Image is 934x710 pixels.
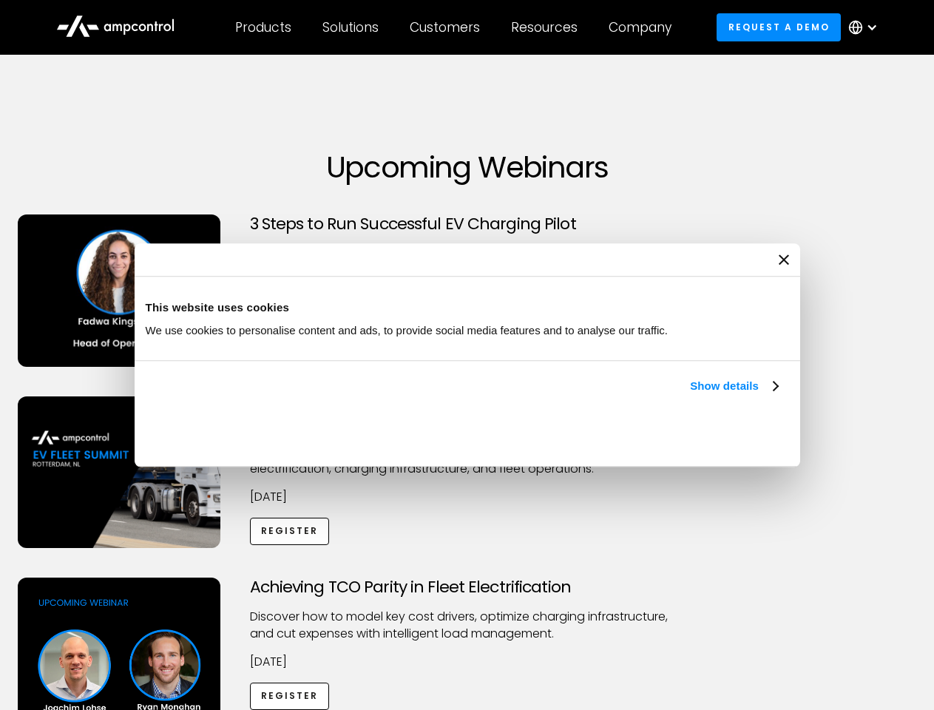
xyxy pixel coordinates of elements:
[250,489,685,505] p: [DATE]
[322,19,379,35] div: Solutions
[410,19,480,35] div: Customers
[690,377,777,395] a: Show details
[717,13,841,41] a: Request a demo
[146,324,669,337] span: We use cookies to personalise content and ads, to provide social media features and to analyse ou...
[235,19,291,35] div: Products
[250,518,330,545] a: Register
[250,654,685,670] p: [DATE]
[779,254,789,265] button: Close banner
[609,19,671,35] div: Company
[511,19,578,35] div: Resources
[571,412,783,455] button: Okay
[18,149,917,185] h1: Upcoming Webinars
[250,214,685,234] h3: 3 Steps to Run Successful EV Charging Pilot
[250,609,685,642] p: Discover how to model key cost drivers, optimize charging infrastructure, and cut expenses with i...
[146,299,789,317] div: This website uses cookies
[250,578,685,597] h3: Achieving TCO Parity in Fleet Electrification
[250,683,330,710] a: Register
